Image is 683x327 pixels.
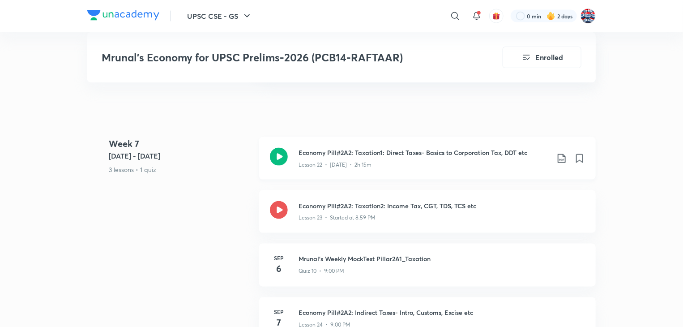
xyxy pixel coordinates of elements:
[259,190,596,244] a: Economy Pill#2A2: Taxation2: Income Tax, CGT, TDS, TCS etcLesson 23 • Started at 8:59 PM
[182,7,258,25] button: UPSC CSE - GS
[546,12,555,21] img: streak
[299,201,585,211] h3: Economy Pill#2A2: Taxation2: Income Tax, CGT, TDS, TCS etc
[109,137,252,151] h4: Week 7
[299,267,344,275] p: Quiz 10 • 9:00 PM
[581,9,596,24] img: Nilanshu kumar
[299,161,371,169] p: Lesson 22 • [DATE] • 2h 15m
[102,51,452,64] h3: Mrunal’s Economy for UPSC Prelims-2026 (PCB14-RAFTAAR)
[503,47,581,68] button: Enrolled
[109,165,252,174] p: 3 lessons • 1 quiz
[299,214,376,222] p: Lesson 23 • Started at 8:59 PM
[259,244,596,297] a: Sep6Mrunal's Weekly MockTest Pillar2A1_TaxationQuiz 10 • 9:00 PM
[270,254,288,262] h6: Sep
[87,10,159,21] img: Company Logo
[87,10,159,23] a: Company Logo
[270,262,288,276] h4: 6
[299,148,549,157] h3: Economy Pill#2A2: Taxation1: Direct Taxes- Basics to Corporation Tax, DDT etc
[492,12,500,20] img: avatar
[109,151,252,161] h5: [DATE] - [DATE]
[259,137,596,190] a: Economy Pill#2A2: Taxation1: Direct Taxes- Basics to Corporation Tax, DDT etcLesson 22 • [DATE] •...
[299,254,585,264] h3: Mrunal's Weekly MockTest Pillar2A1_Taxation
[489,9,504,23] button: avatar
[299,308,585,318] h3: Economy Pill#2A2: Indirect Taxes- Intro, Customs, Excise etc
[270,308,288,316] h6: Sep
